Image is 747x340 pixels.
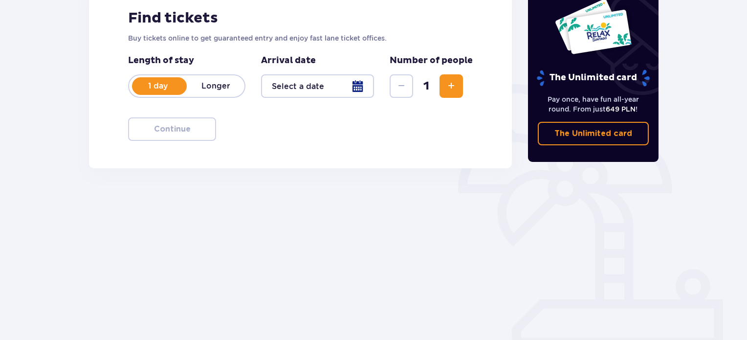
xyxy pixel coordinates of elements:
[538,94,649,114] p: Pay once, have fun all-year round. From just !
[439,74,463,98] button: Increase
[128,55,245,67] p: Length of stay
[390,74,413,98] button: Decrease
[154,124,191,135] p: Continue
[128,117,216,141] button: Continue
[536,69,651,87] p: The Unlimited card
[187,81,244,91] p: Longer
[261,55,316,67] p: Arrival date
[129,81,187,91] p: 1 day
[128,33,473,43] p: Buy tickets online to get guaranteed entry and enjoy fast lane ticket offices.
[390,55,473,67] p: Number of people
[538,122,649,145] a: The Unlimited card
[415,79,438,93] span: 1
[554,128,632,139] p: The Unlimited card
[606,105,636,113] span: 649 PLN
[128,9,473,27] h2: Find tickets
